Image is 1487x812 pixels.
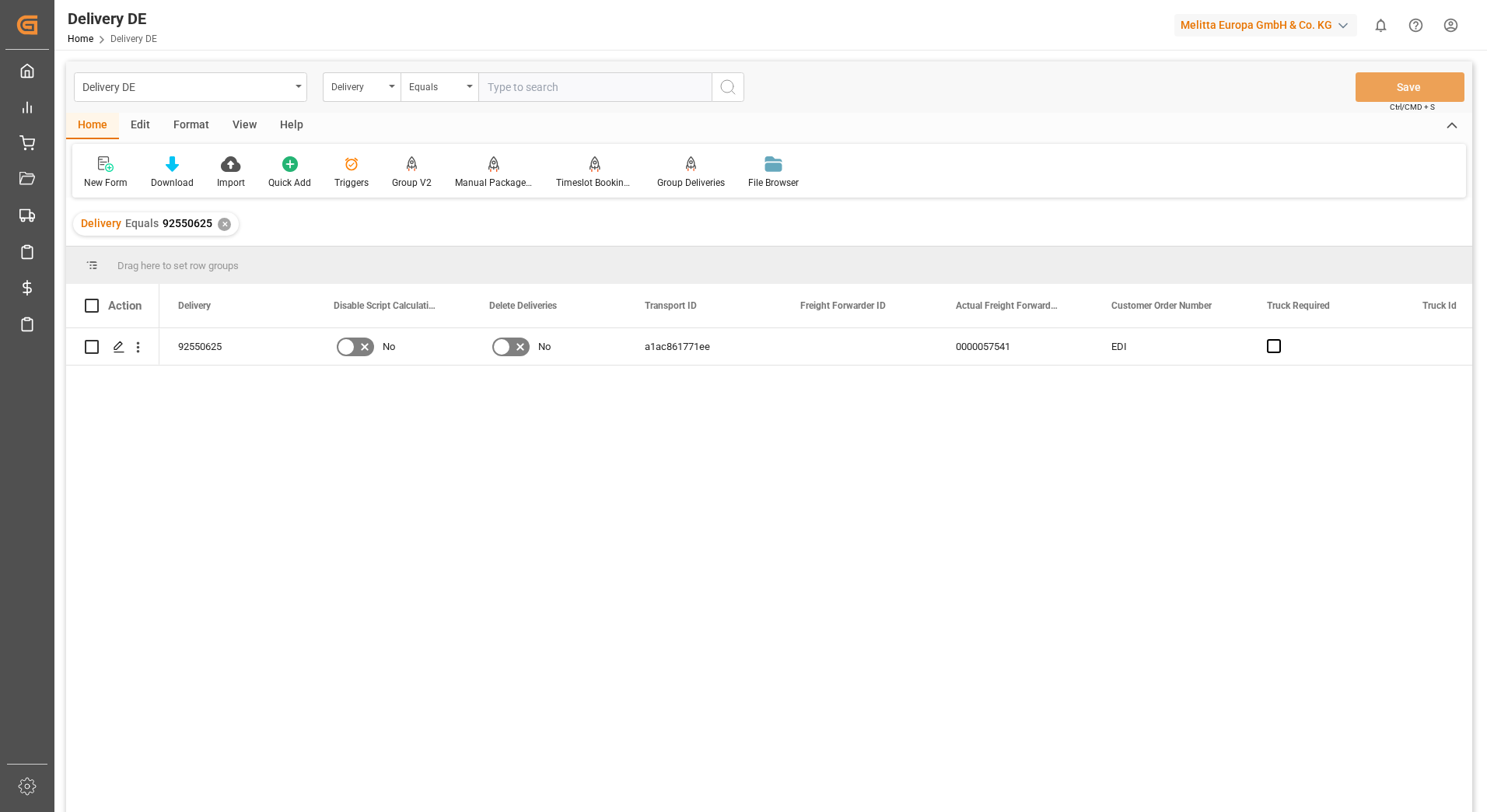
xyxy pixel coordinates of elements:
[937,328,1093,365] div: 0000057541
[1174,10,1363,40] button: Melitta Europa GmbH & Co. KG
[1356,72,1464,102] button: Save
[1267,300,1330,311] span: Truck Required
[68,33,93,44] a: Home
[626,328,782,365] div: a1ac861771ee
[117,260,239,271] span: Drag here to set row groups
[323,72,401,102] button: open menu
[221,113,268,139] div: View
[125,217,159,229] span: Equals
[800,300,886,311] span: Freight Forwarder ID
[489,300,557,311] span: Delete Deliveries
[1093,328,1248,365] div: EDI
[159,328,315,365] div: 92550625
[74,72,307,102] button: open menu
[268,176,311,190] div: Quick Add
[1174,14,1357,37] div: Melitta Europa GmbH & Co. KG
[178,300,211,311] span: Delivery
[712,72,744,102] button: search button
[151,176,194,190] div: Download
[556,176,634,190] div: Timeslot Booking Report
[119,113,162,139] div: Edit
[218,218,231,231] div: ✕
[162,113,221,139] div: Format
[163,217,212,229] span: 92550625
[66,113,119,139] div: Home
[84,176,128,190] div: New Form
[538,329,551,365] span: No
[82,76,290,96] div: Delivery DE
[383,329,395,365] span: No
[334,176,369,190] div: Triggers
[392,176,432,190] div: Group V2
[478,72,712,102] input: Type to search
[81,217,121,229] span: Delivery
[1398,8,1433,43] button: Help Center
[401,72,478,102] button: open menu
[1422,300,1457,311] span: Truck Id
[268,113,315,139] div: Help
[409,76,462,94] div: Equals
[657,176,725,190] div: Group Deliveries
[217,176,245,190] div: Import
[748,176,799,190] div: File Browser
[66,328,159,366] div: Press SPACE to select this row.
[1390,101,1435,113] span: Ctrl/CMD + S
[455,176,533,190] div: Manual Package TypeDetermination
[1363,8,1398,43] button: show 0 new notifications
[645,300,697,311] span: Transport ID
[1111,300,1212,311] span: Customer Order Number
[108,299,142,313] div: Action
[334,300,438,311] span: Disable Script Calculations
[331,76,384,94] div: Delivery
[68,7,157,30] div: Delivery DE
[956,300,1060,311] span: Actual Freight Forwarder ID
